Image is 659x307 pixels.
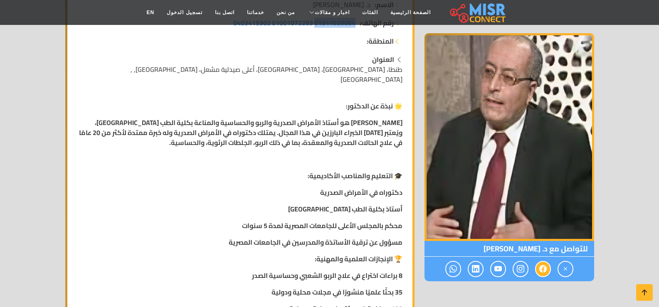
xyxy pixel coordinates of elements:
[160,5,208,20] a: تسجيل الدخول
[141,5,161,20] a: EN
[131,63,402,86] span: طنطا، [GEOGRAPHIC_DATA]، [GEOGRAPHIC_DATA]، أعلى صيدلية مشعل، [GEOGRAPHIC_DATA], , [GEOGRAPHIC_DATA]
[356,5,384,20] a: الفئات
[242,219,402,232] strong: محكم بالمجلس الأعلى للجامعات المصرية لمدة 5 سنوات
[308,169,402,182] strong: 🎓 التعليم والمناصب الأكاديمية:
[288,203,402,215] strong: أستاذ بكلية الطب [GEOGRAPHIC_DATA]
[252,269,402,282] strong: 8 براءات اختراع في علاج الربو الشعبي وحساسية الصدر
[241,5,270,20] a: خدماتنا
[270,5,301,20] a: من نحن
[315,9,350,16] span: اخبار و مقالات
[384,5,437,20] a: الصفحة الرئيسية
[425,241,594,257] span: للتواصل مع د. [PERSON_NAME]
[346,100,402,112] strong: 🌟 نبذة عن الدكتور:
[271,286,402,298] strong: 35 بحثًا علميًا منشورًا في مجلات محلية ودولية
[372,53,394,66] strong: العنوان
[315,253,402,265] strong: 🏆 الإنجازات العلمية والمهنية:
[367,36,394,46] strong: المنطقة:
[320,186,402,199] strong: دكتوراه في الأمراض الصدرية
[209,5,241,20] a: اتصل بنا
[450,2,506,23] img: main.misr_connect
[301,5,356,20] a: اخبار و مقالات
[229,236,402,248] strong: مسؤول عن ترقية الأساتذة والمدرسين في الجامعات المصرية
[425,33,594,241] img: د. محمد عبد الوهاب
[79,116,402,149] strong: [PERSON_NAME] هو أستاذ الأمراض الصدرية والربو والحساسية والمناعة بكلية الطب [GEOGRAPHIC_DATA]، وي...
